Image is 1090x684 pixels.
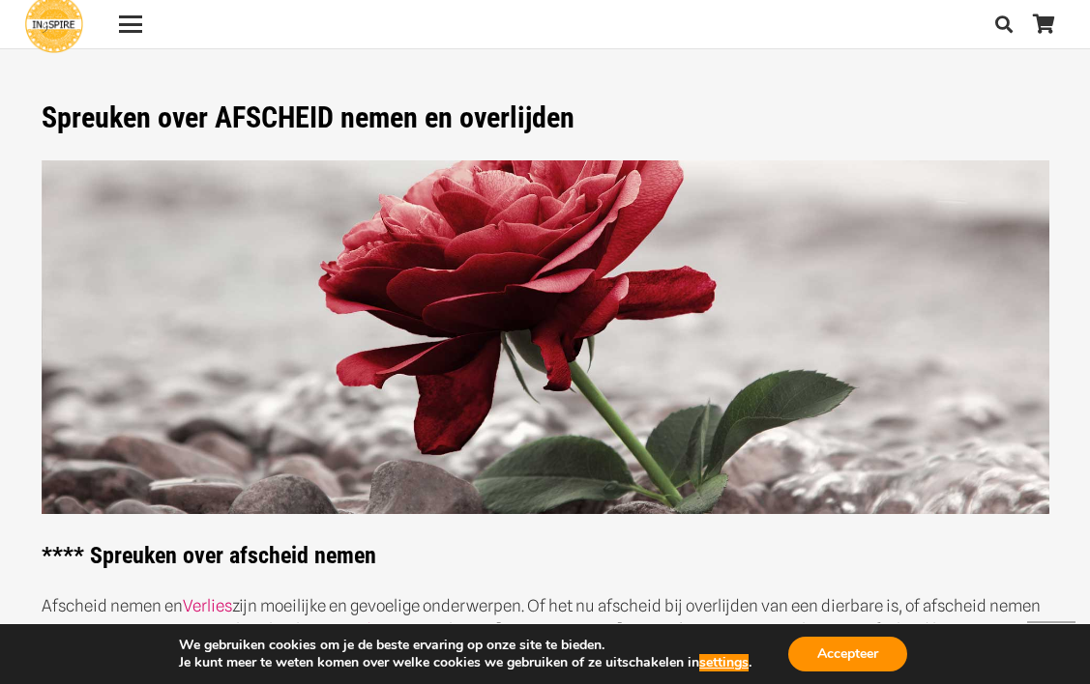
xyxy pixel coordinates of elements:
a: Verlies [183,596,232,615]
p: We gebruiken cookies om je de beste ervaring op onze site te bieden. [179,637,751,654]
button: settings [699,654,749,671]
a: Terug naar top [1027,621,1075,670]
a: verdriet [339,620,397,640]
p: Je kunt meer te weten komen over welke cookies we gebruiken of ze uitschakelen in . [179,654,751,671]
strong: **** Spreuken over afscheid nemen [42,542,376,569]
img: Afscheid nemen spreuken en quotes over verlies op ingspire.nl [42,160,1049,514]
a: Menu [105,13,155,36]
strong: [PERSON_NAME] vaarwel quotes [496,620,739,640]
button: Accepteer [788,637,907,671]
h1: Spreuken over AFSCHEID nemen en overlijden [42,100,1049,135]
